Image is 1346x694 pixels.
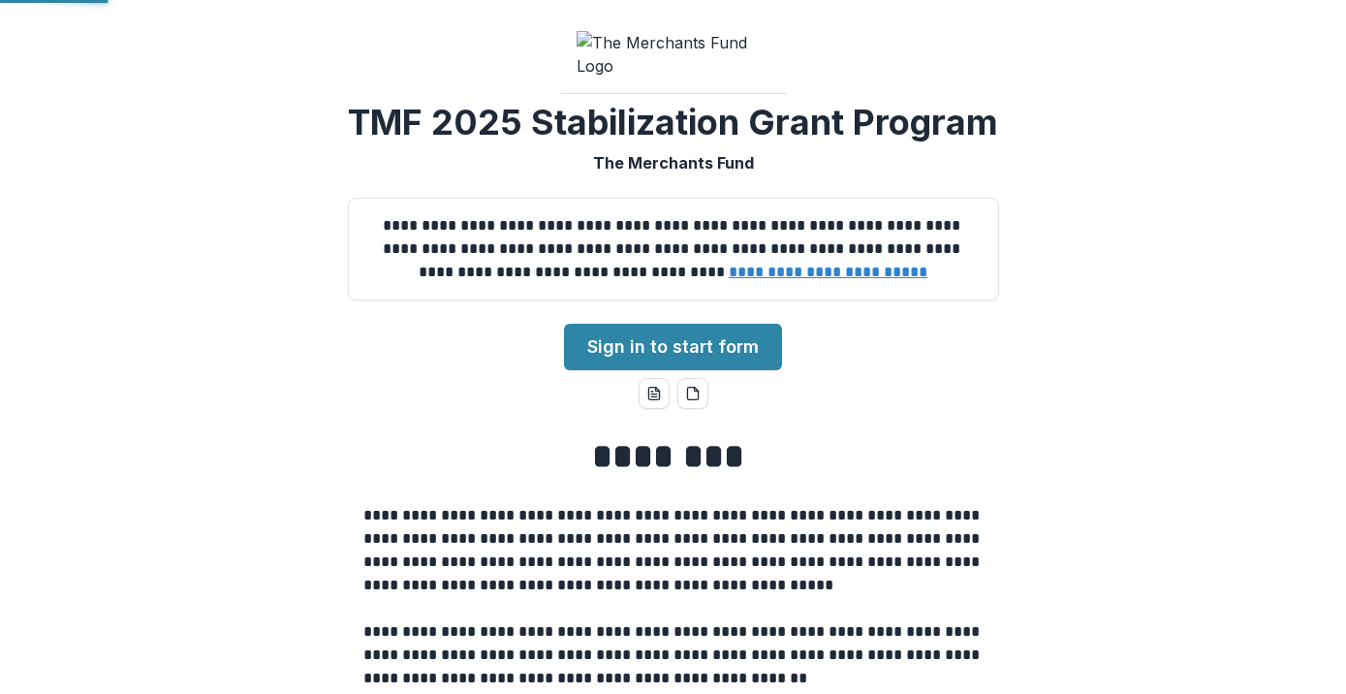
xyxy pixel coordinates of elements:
img: The Merchants Fund Logo [577,31,770,78]
a: Sign in to start form [564,324,782,370]
button: word-download [639,378,670,409]
p: The Merchants Fund [593,151,754,174]
button: pdf-download [677,378,708,409]
h2: TMF 2025 Stabilization Grant Program [348,102,998,143]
